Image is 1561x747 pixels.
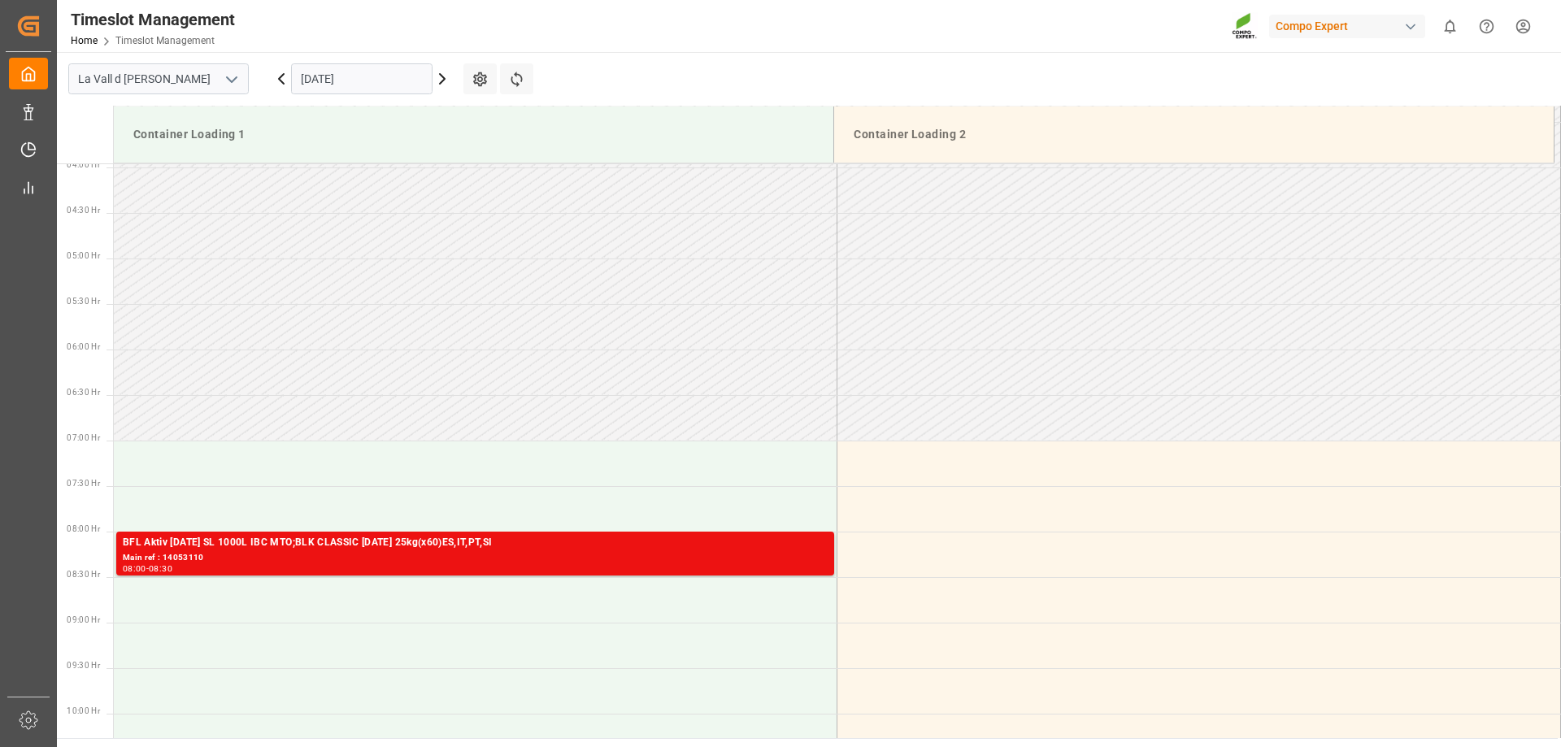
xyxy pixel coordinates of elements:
div: BFL Aktiv [DATE] SL 1000L IBC MTO;BLK CLASSIC [DATE] 25kg(x60)ES,IT,PT,SI [123,535,828,551]
span: 04:30 Hr [67,206,100,215]
span: 07:00 Hr [67,433,100,442]
input: DD.MM.YYYY [291,63,433,94]
div: Timeslot Management [71,7,235,32]
span: 07:30 Hr [67,479,100,488]
span: 09:30 Hr [67,661,100,670]
span: 06:30 Hr [67,388,100,397]
div: Main ref : 14053110 [123,551,828,565]
input: Type to search/select [68,63,249,94]
span: 06:00 Hr [67,342,100,351]
span: 10:00 Hr [67,706,100,715]
span: 04:00 Hr [67,160,100,169]
span: 05:30 Hr [67,297,100,306]
a: Home [71,35,98,46]
div: Container Loading 1 [127,119,820,150]
div: Compo Expert [1269,15,1425,38]
div: 08:30 [149,565,172,572]
span: 08:30 Hr [67,570,100,579]
button: Compo Expert [1269,11,1432,41]
div: - [146,565,149,572]
img: Screenshot%202023-09-29%20at%2010.02.21.png_1712312052.png [1232,12,1258,41]
button: Help Center [1468,8,1505,45]
span: 08:00 Hr [67,524,100,533]
button: open menu [219,67,243,92]
span: 09:00 Hr [67,615,100,624]
button: show 0 new notifications [1432,8,1468,45]
span: 05:00 Hr [67,251,100,260]
div: Container Loading 2 [847,119,1541,150]
div: 08:00 [123,565,146,572]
